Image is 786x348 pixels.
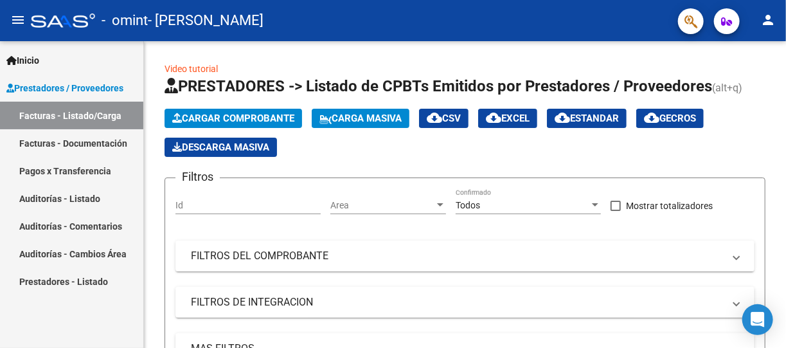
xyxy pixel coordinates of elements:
[712,82,742,94] span: (alt+q)
[191,249,724,263] mat-panel-title: FILTROS DEL COMPROBANTE
[10,12,26,28] mat-icon: menu
[644,113,696,124] span: Gecros
[175,287,755,318] mat-expansion-panel-header: FILTROS DE INTEGRACION
[175,241,755,271] mat-expansion-panel-header: FILTROS DEL COMPROBANTE
[165,138,277,157] button: Descarga Masiva
[102,6,148,35] span: - omint
[148,6,263,35] span: - [PERSON_NAME]
[175,168,220,186] h3: Filtros
[427,110,442,125] mat-icon: cloud_download
[478,109,537,128] button: EXCEL
[165,109,302,128] button: Cargar Comprobante
[165,138,277,157] app-download-masive: Descarga masiva de comprobantes (adjuntos)
[6,81,123,95] span: Prestadores / Proveedores
[165,77,712,95] span: PRESTADORES -> Listado de CPBTs Emitidos por Prestadores / Proveedores
[644,110,659,125] mat-icon: cloud_download
[555,110,570,125] mat-icon: cloud_download
[760,12,776,28] mat-icon: person
[172,113,294,124] span: Cargar Comprobante
[626,198,713,214] span: Mostrar totalizadores
[6,53,39,68] span: Inicio
[427,113,461,124] span: CSV
[555,113,619,124] span: Estandar
[319,113,402,124] span: Carga Masiva
[191,295,724,309] mat-panel-title: FILTROS DE INTEGRACION
[330,200,434,211] span: Area
[456,200,480,210] span: Todos
[636,109,704,128] button: Gecros
[547,109,627,128] button: Estandar
[419,109,469,128] button: CSV
[172,142,269,153] span: Descarga Masiva
[165,64,218,74] a: Video tutorial
[486,110,501,125] mat-icon: cloud_download
[312,109,409,128] button: Carga Masiva
[742,304,773,335] div: Open Intercom Messenger
[486,113,530,124] span: EXCEL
